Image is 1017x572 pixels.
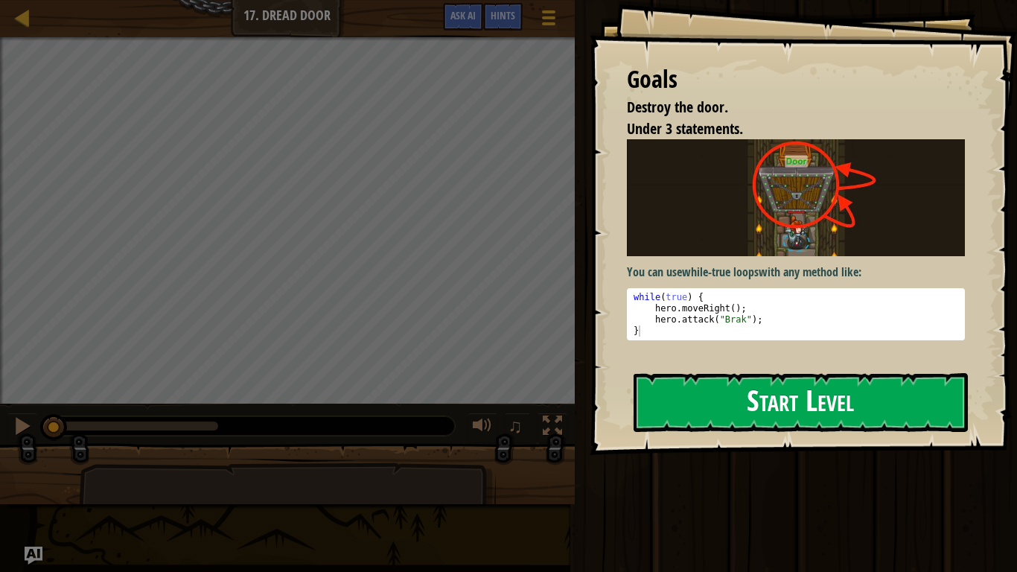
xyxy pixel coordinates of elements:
strong: while-true loops [682,264,759,280]
span: Ask AI [450,8,476,22]
img: Dread door [627,139,965,256]
span: Under 3 statements. [627,118,743,139]
button: Ctrl + P: Pause [7,413,37,443]
span: Destroy the door. [627,97,728,117]
p: You can use with any method like: [627,264,965,281]
button: ♫ [505,413,530,443]
li: Under 3 statements. [608,118,961,140]
button: Toggle fullscreen [538,413,567,443]
span: ♫ [508,415,523,437]
button: Ask AI [443,3,483,31]
button: Start Level [634,373,968,432]
div: Goals [627,63,965,97]
li: Destroy the door. [608,97,961,118]
button: Show game menu [530,3,567,38]
button: Adjust volume [468,413,497,443]
button: Ask AI [25,547,42,565]
span: Hints [491,8,515,22]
